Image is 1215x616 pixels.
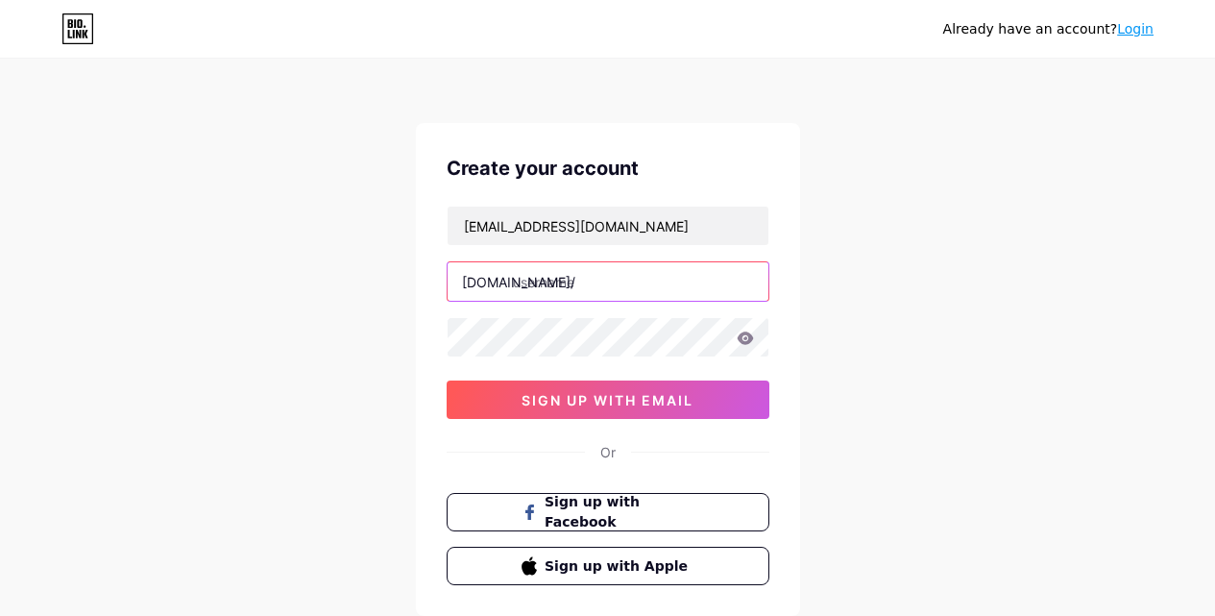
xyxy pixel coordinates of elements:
div: Or [600,442,616,462]
span: Sign up with Facebook [545,492,693,532]
input: username [448,262,768,301]
span: sign up with email [522,392,693,408]
a: Login [1117,21,1154,37]
div: Create your account [447,154,769,183]
span: Sign up with Apple [545,556,693,577]
div: Already have an account? [943,19,1154,39]
button: Sign up with Facebook [447,493,769,531]
button: sign up with email [447,381,769,419]
input: Email [448,207,768,245]
button: Sign up with Apple [447,547,769,585]
div: [DOMAIN_NAME]/ [462,272,575,292]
